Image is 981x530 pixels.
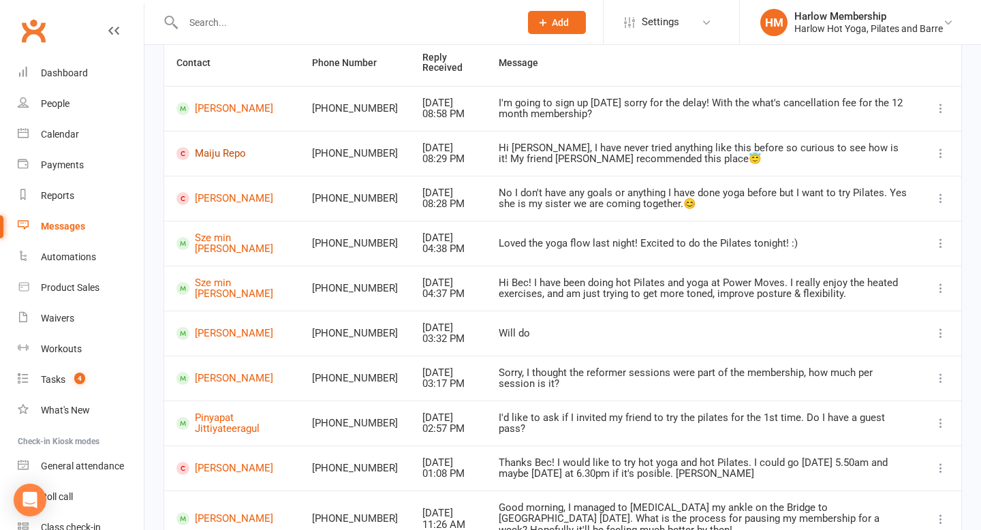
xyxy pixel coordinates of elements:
[18,211,144,242] a: Messages
[499,187,908,210] div: No I don't have any goals or anything I have done yoga before but I want to try Pilates. Yes she ...
[164,40,300,86] th: Contact
[794,22,943,35] div: Harlow Hot Yoga, Pilates and Barre
[41,343,82,354] div: Workouts
[18,58,144,89] a: Dashboard
[41,461,124,471] div: General attendance
[176,232,287,255] a: Sze min [PERSON_NAME]
[18,150,144,181] a: Payments
[499,328,908,339] div: Will do
[422,142,474,154] div: [DATE]
[300,40,410,86] th: Phone Number
[422,423,474,435] div: 02:57 PM
[41,491,73,502] div: Roll call
[41,313,74,324] div: Waivers
[312,283,398,294] div: [PHONE_NUMBER]
[422,508,474,519] div: [DATE]
[499,277,908,300] div: Hi Bec! I have been doing hot Pilates and yoga at Power Moves. I really enjoy the heated exercise...
[41,374,65,385] div: Tasks
[41,67,88,78] div: Dashboard
[41,159,84,170] div: Payments
[422,153,474,165] div: 08:29 PM
[410,40,486,86] th: Reply Received
[18,181,144,211] a: Reports
[41,282,99,293] div: Product Sales
[179,13,510,32] input: Search...
[312,328,398,339] div: [PHONE_NUMBER]
[176,102,287,115] a: [PERSON_NAME]
[176,147,287,160] a: Maiju Repo
[422,378,474,390] div: 03:17 PM
[41,190,74,201] div: Reports
[499,412,908,435] div: I'd like to ask if I invited my friend to try the pilates for the 1st time. Do I have a guest pass?
[176,372,287,385] a: [PERSON_NAME]
[528,11,586,34] button: Add
[794,10,943,22] div: Harlow Membership
[18,89,144,119] a: People
[176,192,287,205] a: [PERSON_NAME]
[18,334,144,364] a: Workouts
[422,232,474,244] div: [DATE]
[18,395,144,426] a: What's New
[41,405,90,416] div: What's New
[176,462,287,475] a: [PERSON_NAME]
[422,322,474,334] div: [DATE]
[499,367,908,390] div: Sorry, I thought the reformer sessions were part of the membership, how much per session is it?
[422,468,474,480] div: 01:08 PM
[18,272,144,303] a: Product Sales
[499,142,908,165] div: Hi [PERSON_NAME], I have never tried anything like this before so curious to see how is it! My fr...
[18,242,144,272] a: Automations
[760,9,788,36] div: HM
[422,333,474,345] div: 03:32 PM
[18,364,144,395] a: Tasks 4
[422,412,474,424] div: [DATE]
[422,243,474,255] div: 04:38 PM
[16,14,50,48] a: Clubworx
[18,303,144,334] a: Waivers
[422,288,474,300] div: 04:37 PM
[41,98,69,109] div: People
[312,103,398,114] div: [PHONE_NUMBER]
[18,482,144,512] a: Roll call
[642,7,679,37] span: Settings
[312,463,398,474] div: [PHONE_NUMBER]
[18,451,144,482] a: General attendance kiosk mode
[176,412,287,435] a: Pinyapat Jittiyateeragul
[499,457,908,480] div: Thanks Bec! I would like to try hot yoga and hot Pilates. I could go [DATE] 5.50am and maybe [DAT...
[422,97,474,109] div: [DATE]
[14,484,46,516] div: Open Intercom Messenger
[18,119,144,150] a: Calendar
[41,129,79,140] div: Calendar
[422,187,474,199] div: [DATE]
[422,108,474,120] div: 08:58 PM
[486,40,920,86] th: Message
[312,513,398,525] div: [PHONE_NUMBER]
[176,512,287,525] a: [PERSON_NAME]
[499,97,908,120] div: I'm going to sign up [DATE] sorry for the delay! With the what's cancellation fee for the 12 mont...
[312,238,398,249] div: [PHONE_NUMBER]
[176,277,287,300] a: Sze min [PERSON_NAME]
[312,148,398,159] div: [PHONE_NUMBER]
[312,418,398,429] div: [PHONE_NUMBER]
[422,277,474,289] div: [DATE]
[41,251,96,262] div: Automations
[41,221,85,232] div: Messages
[422,457,474,469] div: [DATE]
[74,373,85,384] span: 4
[422,198,474,210] div: 08:28 PM
[499,238,908,249] div: Loved the yoga flow last night! Excited to do the Pilates tonight! :)
[176,327,287,340] a: [PERSON_NAME]
[312,373,398,384] div: [PHONE_NUMBER]
[422,367,474,379] div: [DATE]
[552,17,569,28] span: Add
[312,193,398,204] div: [PHONE_NUMBER]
